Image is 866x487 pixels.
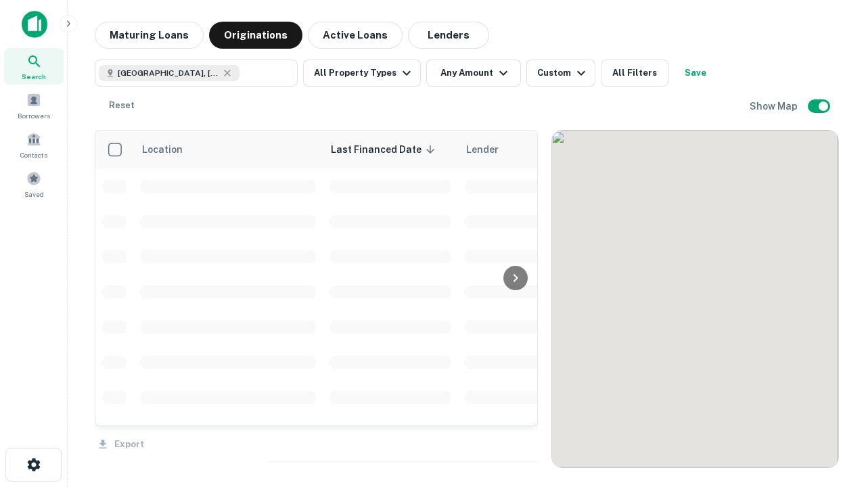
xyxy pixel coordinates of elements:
button: All Property Types [303,60,421,87]
a: Borrowers [4,87,64,124]
h6: Show Map [750,99,800,114]
span: Location [141,141,200,158]
button: Maturing Loans [95,22,204,49]
span: Borrowers [18,110,50,121]
span: Last Financed Date [331,141,439,158]
div: Custom [537,65,589,81]
button: Originations [209,22,302,49]
th: Last Financed Date [323,131,458,168]
button: Custom [526,60,595,87]
button: Any Amount [426,60,521,87]
img: capitalize-icon.png [22,11,47,38]
a: Search [4,48,64,85]
a: Contacts [4,126,64,163]
span: Search [22,71,46,82]
button: Save your search to get updates of matches that match your search criteria. [674,60,717,87]
button: Lenders [408,22,489,49]
span: [GEOGRAPHIC_DATA], [GEOGRAPHIC_DATA] [118,67,219,79]
span: Saved [24,189,44,200]
iframe: Chat Widget [798,335,866,400]
button: Active Loans [308,22,403,49]
div: 0 0 [552,131,838,467]
span: Lender [466,141,499,158]
button: All Filters [601,60,668,87]
button: Reset [100,92,143,119]
a: Saved [4,166,64,202]
th: Lender [458,131,675,168]
span: Contacts [20,149,47,160]
th: Location [133,131,323,168]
